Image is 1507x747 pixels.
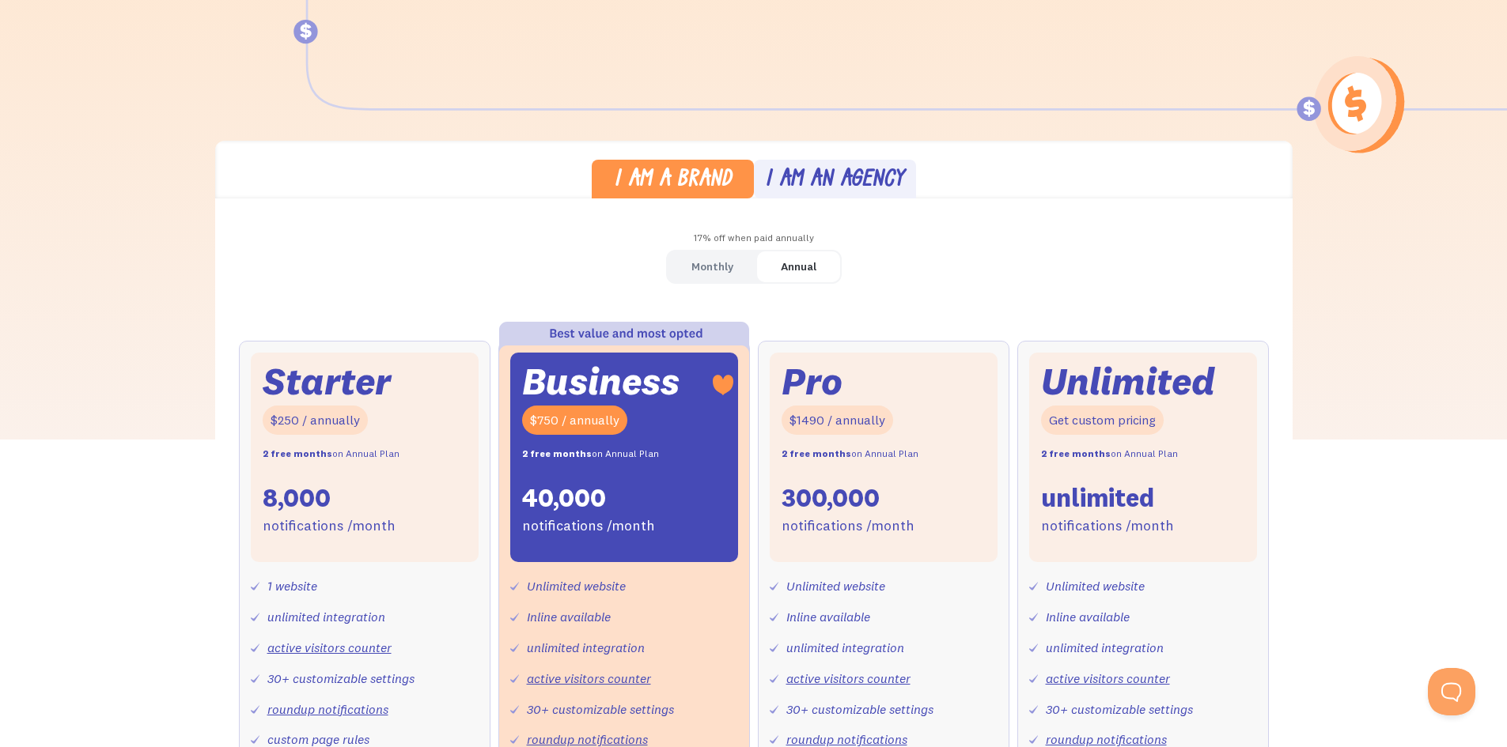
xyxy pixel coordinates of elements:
[267,639,392,655] a: active visitors counter
[691,255,733,278] div: Monthly
[263,515,396,538] div: notifications /month
[786,606,870,628] div: Inline available
[1046,636,1164,659] div: unlimited integration
[522,406,627,435] div: $750 / annually
[267,606,385,628] div: unlimited integration
[1046,731,1167,747] a: roundup notifications
[263,481,331,515] div: 8,000
[263,447,332,459] strong: 2 free months
[527,731,648,747] a: roundup notifications
[527,636,645,659] div: unlimited integration
[1046,670,1170,686] a: active visitors counter
[782,481,880,515] div: 300,000
[527,698,674,721] div: 30+ customizable settings
[522,443,659,466] div: on Annual Plan
[765,169,904,192] div: I am an agency
[263,406,368,435] div: $250 / annually
[782,447,851,459] strong: 2 free months
[1041,364,1215,398] div: Unlimited
[781,255,816,278] div: Annual
[1041,481,1154,515] div: unlimited
[1046,575,1145,598] div: Unlimited website
[782,443,918,466] div: on Annual Plan
[786,670,911,686] a: active visitors counter
[522,364,680,398] div: Business
[614,169,732,192] div: I am a brand
[786,636,904,659] div: unlimited integration
[782,364,842,398] div: Pro
[1041,443,1178,466] div: on Annual Plan
[1041,515,1174,538] div: notifications /month
[786,575,885,598] div: Unlimited website
[1046,606,1130,628] div: Inline available
[522,515,655,538] div: notifications /month
[267,701,388,717] a: roundup notifications
[1041,406,1164,435] div: Get custom pricing
[527,606,611,628] div: Inline available
[267,667,415,690] div: 30+ customizable settings
[267,575,317,598] div: 1 website
[527,575,626,598] div: Unlimited website
[786,731,907,747] a: roundup notifications
[263,443,399,466] div: on Annual Plan
[522,447,592,459] strong: 2 free months
[786,698,933,721] div: 30+ customizable settings
[527,670,651,686] a: active visitors counter
[522,481,606,515] div: 40,000
[1041,447,1111,459] strong: 2 free months
[263,364,391,398] div: Starter
[1428,668,1475,715] iframe: Toggle Customer Support
[782,515,914,538] div: notifications /month
[1046,698,1193,721] div: 30+ customizable settings
[782,406,893,435] div: $1490 / annually
[215,227,1293,250] div: 17% off when paid annually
